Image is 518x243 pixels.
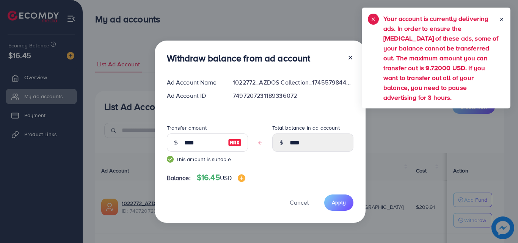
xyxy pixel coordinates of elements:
h4: $16.45 [197,173,245,182]
div: Ad Account Name [161,78,227,87]
div: Ad Account ID [161,91,227,100]
small: This amount is suitable [167,155,248,163]
img: guide [167,156,174,163]
span: Apply [332,199,346,206]
label: Total balance in ad account [272,124,340,132]
span: USD [220,174,232,182]
label: Transfer amount [167,124,207,132]
div: 7497207231189336072 [227,91,359,100]
h5: Your account is currently delivering ads. In order to ensure the [MEDICAL_DATA] of these ads, som... [383,14,499,102]
h3: Withdraw balance from ad account [167,53,311,64]
img: image [228,138,242,147]
span: Cancel [290,198,309,207]
div: 1022772_AZDOS Collection_1745579844679 [227,78,359,87]
button: Cancel [280,194,318,211]
img: image [238,174,245,182]
span: Balance: [167,174,191,182]
button: Apply [324,194,353,211]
